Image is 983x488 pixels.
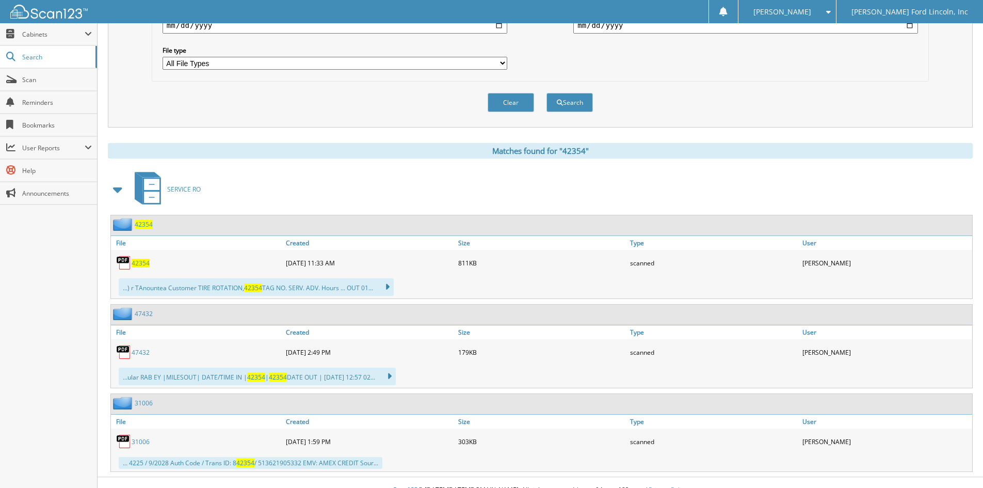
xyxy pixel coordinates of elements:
[753,9,811,15] span: [PERSON_NAME]
[488,93,534,112] button: Clear
[135,399,153,407] a: 31006
[800,253,972,273] div: [PERSON_NAME]
[283,415,456,429] a: Created
[111,415,283,429] a: File
[113,397,135,410] img: folder2.png
[456,415,628,429] a: Size
[22,30,85,39] span: Cabinets
[111,325,283,339] a: File
[627,415,800,429] a: Type
[116,344,132,360] img: PDF.png
[247,373,265,382] span: 42354
[22,189,92,198] span: Announcements
[546,93,593,112] button: Search
[116,255,132,271] img: PDF.png
[283,253,456,273] div: [DATE] 11:33 AM
[283,236,456,250] a: Created
[800,342,972,363] div: [PERSON_NAME]
[108,143,973,159] div: Matches found for "42354"
[128,169,201,210] a: SERVICE RO
[283,431,456,452] div: [DATE] 1:59 PM
[22,121,92,130] span: Bookmarks
[627,342,800,363] div: scanned
[244,284,262,292] span: 42354
[627,253,800,273] div: scanned
[800,236,972,250] a: User
[627,325,800,339] a: Type
[132,437,150,446] a: 31006
[113,307,135,320] img: folder2.png
[167,185,201,194] span: SERVICE RO
[132,348,150,357] a: 47432
[22,166,92,175] span: Help
[135,309,153,318] a: 47432
[283,342,456,363] div: [DATE] 2:49 PM
[627,431,800,452] div: scanned
[22,98,92,107] span: Reminders
[22,144,85,152] span: User Reports
[456,431,628,452] div: 303KB
[119,368,396,385] div: ...ular RAB EY |MILESOUT| DATE/TIME IN | | DATE OUT | [DATE] 12:57 02...
[456,236,628,250] a: Size
[456,325,628,339] a: Size
[116,434,132,449] img: PDF.png
[119,457,382,469] div: ... 4225 / 9/2028 Auth Code / Trans ID: 8 / 513621905332 EMV: AMEX CREDIT Sour...
[135,220,153,229] a: 42354
[22,75,92,84] span: Scan
[113,218,135,231] img: folder2.png
[283,325,456,339] a: Created
[119,278,394,296] div: ...) r TAnountea Customer TIRE ROTATION, TAG NO. SERV. ADV. Hours ... OUT 01...
[627,236,800,250] a: Type
[851,9,968,15] span: [PERSON_NAME] Ford Lincoln, Inc
[456,253,628,273] div: 811KB
[573,17,918,34] input: end
[10,5,88,19] img: scan123-logo-white.svg
[800,325,972,339] a: User
[456,342,628,363] div: 179KB
[22,53,90,61] span: Search
[236,459,254,467] span: 42354
[269,373,287,382] span: 42354
[800,415,972,429] a: User
[111,236,283,250] a: File
[163,17,507,34] input: start
[163,46,507,55] label: File type
[132,259,150,267] a: 42354
[800,431,972,452] div: [PERSON_NAME]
